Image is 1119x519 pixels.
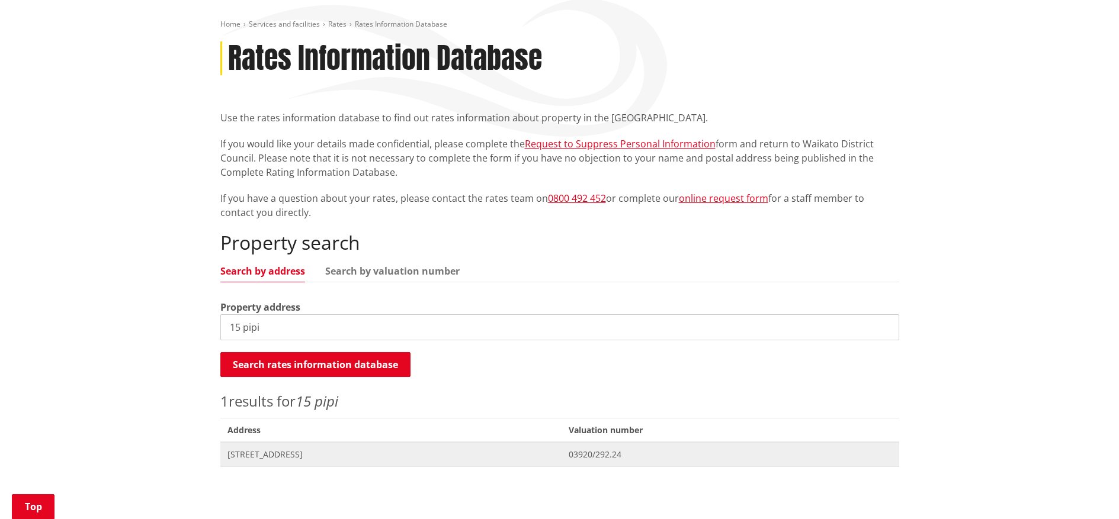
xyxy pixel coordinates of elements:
a: Rates [328,19,347,29]
span: Rates Information Database [355,19,447,29]
p: results for [220,391,899,412]
p: If you would like your details made confidential, please complete the form and return to Waikato ... [220,137,899,179]
nav: breadcrumb [220,20,899,30]
p: Use the rates information database to find out rates information about property in the [GEOGRAPHI... [220,111,899,125]
p: If you have a question about your rates, please contact the rates team on or complete our for a s... [220,191,899,220]
a: Services and facilities [249,19,320,29]
iframe: Messenger Launcher [1065,469,1107,512]
span: [STREET_ADDRESS] [227,449,555,460]
a: Top [12,494,54,519]
h1: Rates Information Database [228,41,542,76]
a: Search by address [220,266,305,276]
a: Request to Suppress Personal Information [525,137,716,150]
a: 0800 492 452 [548,192,606,205]
a: [STREET_ADDRESS] 03920/292.24 [220,442,899,466]
em: 15 pipi [296,391,338,411]
a: Home [220,19,241,29]
span: Address [220,418,562,442]
span: 03920/292.24 [569,449,892,460]
span: 1 [220,391,229,411]
span: Valuation number [562,418,899,442]
a: Search by valuation number [325,266,460,276]
button: Search rates information database [220,352,411,377]
input: e.g. Duke Street NGARUAWAHIA [220,314,899,340]
label: Property address [220,300,300,314]
h2: Property search [220,231,899,254]
a: online request form [679,192,768,205]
